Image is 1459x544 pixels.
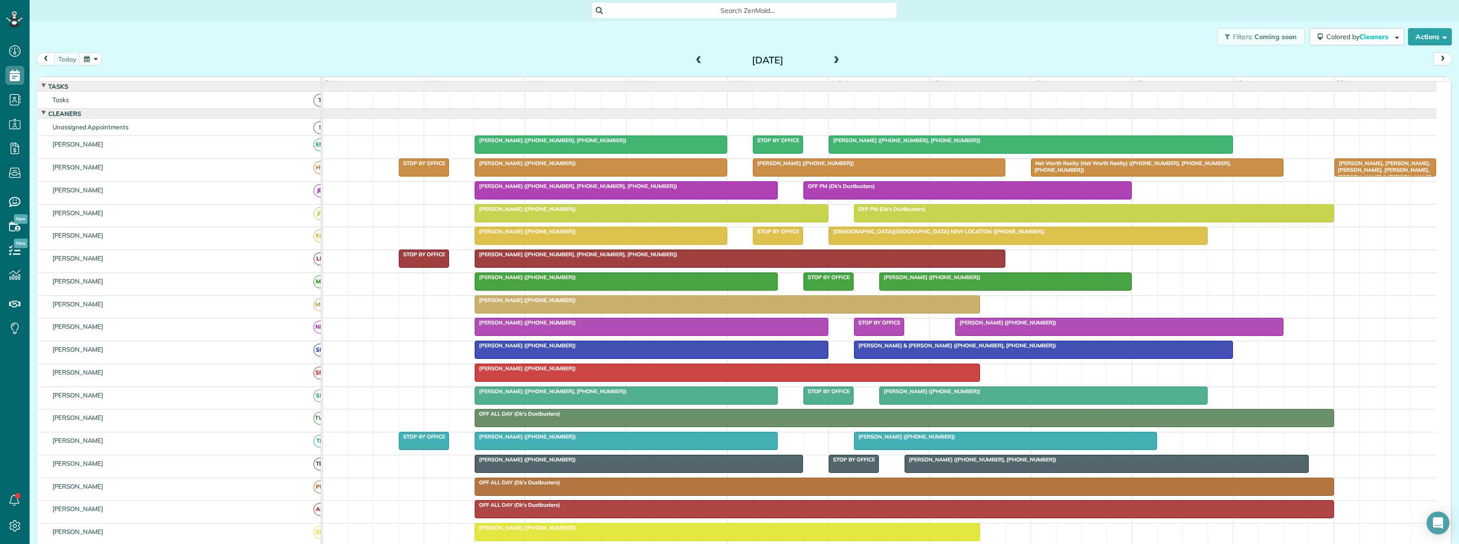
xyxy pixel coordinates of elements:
span: STOP BY OFFICE [398,433,446,440]
span: [PERSON_NAME] ([PHONE_NUMBER]) [474,365,576,372]
span: Tasks [46,83,70,90]
span: 8am [424,79,442,87]
span: [DEMOGRAPHIC_DATA][GEOGRAPHIC_DATA] NEW LOCATION ([PHONE_NUMBER]) [828,228,1045,235]
span: New [14,214,28,224]
span: STOP BY OFFICE [398,251,446,258]
span: [PERSON_NAME] & [PERSON_NAME] ([PHONE_NUMBER], [PHONE_NUMBER]) [854,342,1056,349]
h2: [DATE] [708,55,827,65]
span: OFF ALL DAY (Dk's Dustbusters) [474,410,561,417]
span: [PERSON_NAME] [51,460,105,467]
span: [PERSON_NAME] ([PHONE_NUMBER]) [474,160,576,167]
span: 3pm [1132,79,1149,87]
span: OFF PM (Dk's Dustbusters) [854,206,926,212]
span: [PERSON_NAME] [51,368,105,376]
span: 10am [626,79,648,87]
span: [PERSON_NAME] ([PHONE_NUMBER], [PHONE_NUMBER]) [828,137,981,144]
button: next [1434,52,1452,65]
span: JR [313,207,326,220]
button: Actions [1408,28,1452,45]
span: OFF PM (Dk's Dustbusters) [803,183,875,189]
span: [PERSON_NAME] ([PHONE_NUMBER]) [474,433,576,440]
span: [PERSON_NAME] [51,414,105,421]
span: [PERSON_NAME] ([PHONE_NUMBER], [PHONE_NUMBER]) [474,137,627,144]
span: OFF ALL DAY (Dk's Dustbusters) [474,479,561,486]
span: [PERSON_NAME] [51,186,105,194]
span: LF [313,252,326,265]
span: 1pm [930,79,947,87]
span: [PERSON_NAME] ([PHONE_NUMBER]) [474,297,576,303]
span: [PERSON_NAME] ([PHONE_NUMBER]) [474,228,576,235]
button: Colored byCleaners [1310,28,1404,45]
span: SB [313,344,326,356]
span: [PERSON_NAME] ([PHONE_NUMBER], [PHONE_NUMBER]) [474,388,627,395]
span: [PERSON_NAME] [51,231,105,239]
span: [PERSON_NAME] [51,323,105,330]
span: Net Worth Realty (Net Worth Realty) ([PHONE_NUMBER], [PHONE_NUMBER], [PHONE_NUMBER]) [1031,160,1231,173]
span: [PERSON_NAME] [51,437,105,444]
span: [PERSON_NAME] ([PHONE_NUMBER]) [955,319,1057,326]
span: STOP BY OFFICE [752,137,800,144]
span: HC [313,161,326,174]
span: 7am [323,79,341,87]
span: SH [313,526,326,539]
span: KB [313,230,326,242]
span: [PERSON_NAME] [51,300,105,308]
span: AK [313,503,326,516]
span: [PERSON_NAME] ([PHONE_NUMBER]) [879,388,981,395]
span: [PERSON_NAME] [51,163,105,171]
span: MB [313,298,326,311]
span: STOP BY OFFICE [803,388,850,395]
span: PB [313,481,326,493]
span: 4pm [1233,79,1250,87]
span: [PERSON_NAME] ([PHONE_NUMBER]) [879,274,981,281]
span: [PERSON_NAME] ([PHONE_NUMBER]) [474,206,576,212]
span: [PERSON_NAME], [PERSON_NAME], [PERSON_NAME], [PERSON_NAME], [PERSON_NAME] & [PERSON_NAME] P.C ([P... [1334,160,1432,194]
span: SP [313,389,326,402]
span: [PERSON_NAME] ([PHONE_NUMBER], [PHONE_NUMBER]) [904,456,1057,463]
span: 9am [525,79,543,87]
div: Open Intercom Messenger [1427,512,1449,534]
span: 12pm [829,79,849,87]
span: [PERSON_NAME] [51,254,105,262]
span: NN [313,321,326,334]
span: 5pm [1334,79,1351,87]
span: [PERSON_NAME] [51,209,105,217]
span: Cleaners [1359,32,1390,41]
span: [PERSON_NAME] ([PHONE_NUMBER]) [474,319,576,326]
span: [PERSON_NAME] ([PHONE_NUMBER], [PHONE_NUMBER], [PHONE_NUMBER]) [474,183,677,189]
span: [PERSON_NAME] ([PHONE_NUMBER]) [752,160,855,167]
span: Filters: [1233,32,1253,41]
span: TP [313,435,326,448]
button: today [54,52,81,65]
span: New [14,239,28,248]
span: Cleaners [46,110,83,117]
span: 11am [728,79,749,87]
span: STOP BY OFFICE [752,228,800,235]
span: STOP BY OFFICE [828,456,875,463]
span: [PERSON_NAME] [51,277,105,285]
span: STOP BY OFFICE [398,160,446,167]
span: SM [313,366,326,379]
span: Unassigned Appointments [51,123,130,131]
span: [PERSON_NAME] ([PHONE_NUMBER]) [474,456,576,463]
span: ! [313,121,326,134]
span: Colored by [1326,32,1392,41]
span: [PERSON_NAME] [51,345,105,353]
span: STOP BY OFFICE [803,274,850,281]
span: [PERSON_NAME] [51,482,105,490]
span: [PERSON_NAME] ([PHONE_NUMBER]) [854,433,956,440]
button: prev [37,52,55,65]
span: STOP BY OFFICE [854,319,901,326]
span: [PERSON_NAME] [51,528,105,535]
span: [PERSON_NAME] [51,391,105,399]
span: [PERSON_NAME] ([PHONE_NUMBER], [PHONE_NUMBER], [PHONE_NUMBER]) [474,251,677,258]
span: Tasks [51,96,71,104]
span: Coming soon [1254,32,1297,41]
span: MT [313,275,326,288]
span: [PERSON_NAME] [51,140,105,148]
span: TW [313,412,326,425]
span: 2pm [1031,79,1048,87]
span: [PERSON_NAME] [51,505,105,513]
span: EM [313,138,326,151]
span: TD [313,458,326,471]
